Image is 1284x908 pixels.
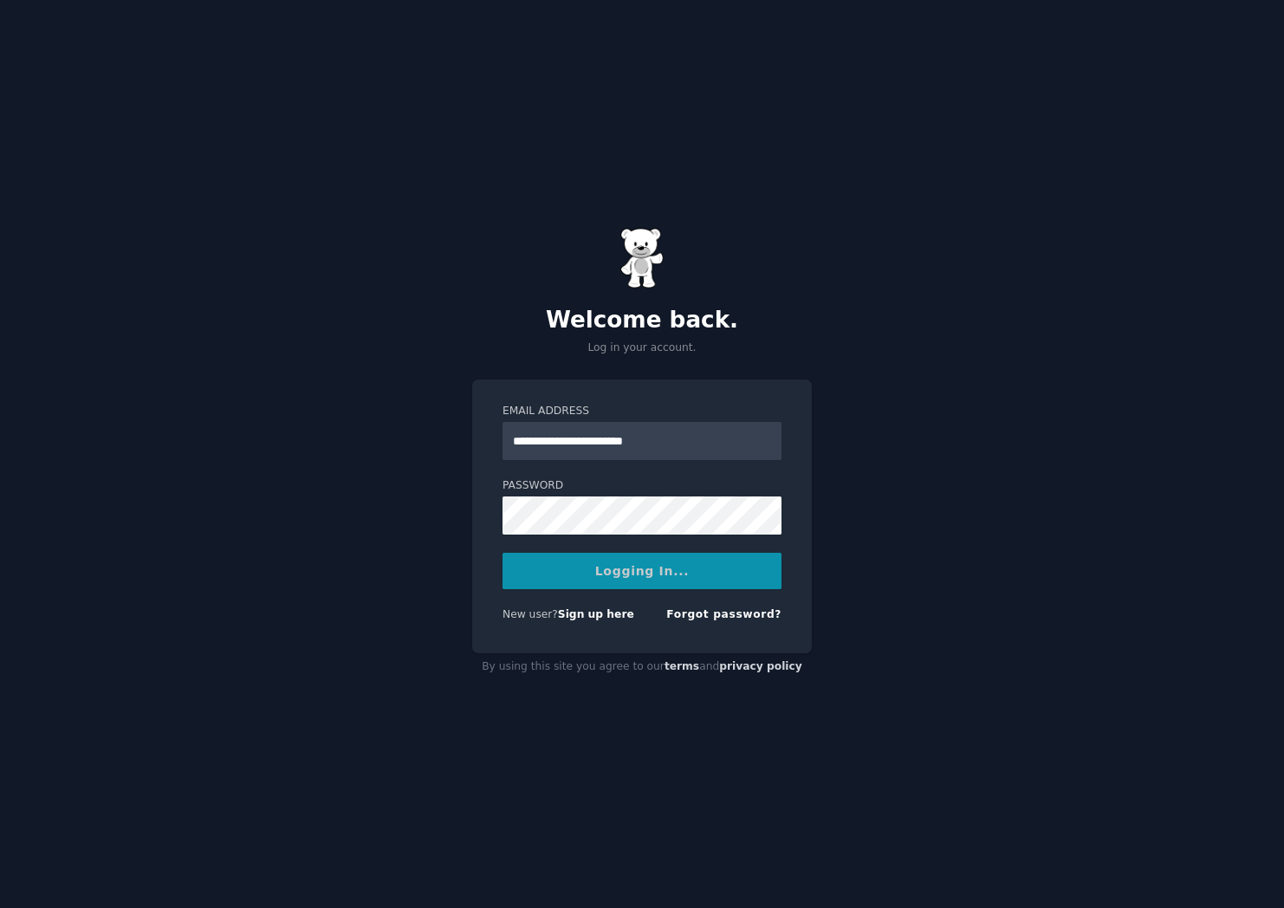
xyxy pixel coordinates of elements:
[620,228,664,289] img: Gummy Bear
[719,660,802,672] a: privacy policy
[503,478,781,494] label: Password
[472,307,812,334] h2: Welcome back.
[666,608,781,620] a: Forgot password?
[472,340,812,356] p: Log in your account.
[472,653,812,681] div: By using this site you agree to our and
[558,608,634,620] a: Sign up here
[665,660,699,672] a: terms
[503,404,781,419] label: Email Address
[503,608,558,620] span: New user?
